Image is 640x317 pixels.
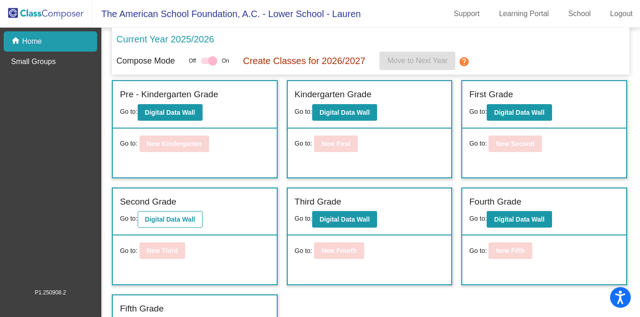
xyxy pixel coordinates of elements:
[487,104,552,121] button: Digital Data Wall
[243,54,366,68] p: Create Classes for 2026/2027
[11,36,22,47] mat-icon: home
[295,215,312,222] span: Go to:
[320,109,370,116] b: Digital Data Wall
[120,139,137,148] span: Go to:
[120,215,137,222] span: Go to:
[120,195,176,209] label: Second Grade
[321,247,357,254] b: New Fourth
[489,135,541,152] button: New Second
[295,108,312,115] span: Go to:
[120,246,137,256] span: Go to:
[494,216,544,223] b: Digital Data Wall
[22,36,42,47] p: Home
[487,211,552,228] button: Digital Data Wall
[469,195,521,209] label: Fourth Grade
[320,216,370,223] b: Digital Data Wall
[295,139,312,148] span: Go to:
[312,104,377,121] button: Digital Data Wall
[222,57,229,65] span: On
[469,139,487,148] span: Go to:
[459,56,470,67] mat-icon: help
[147,140,202,147] b: New Kindergarten
[447,6,487,21] a: Support
[138,104,203,121] button: Digital Data Wall
[489,242,532,259] button: New Fifth
[469,88,513,101] label: First Grade
[116,32,214,46] p: Current Year 2025/2026
[469,108,487,115] span: Go to:
[295,246,312,256] span: Go to:
[496,140,534,147] b: New Second
[603,6,640,21] a: Logout
[140,242,186,259] button: New Third
[314,135,358,152] button: New First
[312,211,377,228] button: Digital Data Wall
[138,211,203,228] button: Digital Data Wall
[561,6,598,21] a: School
[11,56,56,67] p: Small Groups
[140,135,209,152] button: New Kindergarten
[492,6,557,21] a: Learning Portal
[147,247,178,254] b: New Third
[387,57,448,65] span: Move to Next Year
[469,215,487,222] span: Go to:
[295,88,372,101] label: Kindergarten Grade
[120,88,218,101] label: Pre - Kindergarten Grade
[145,216,195,223] b: Digital Data Wall
[494,109,544,116] b: Digital Data Wall
[189,57,196,65] span: Off
[145,109,195,116] b: Digital Data Wall
[469,246,487,256] span: Go to:
[321,140,350,147] b: New First
[120,108,137,115] span: Go to:
[92,6,361,21] span: The American School Foundation, A.C. - Lower School - Lauren
[120,302,163,316] label: Fifth Grade
[379,52,455,70] button: Move to Next Year
[314,242,364,259] button: New Fourth
[496,247,525,254] b: New Fifth
[295,195,341,209] label: Third Grade
[116,55,175,67] p: Compose Mode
